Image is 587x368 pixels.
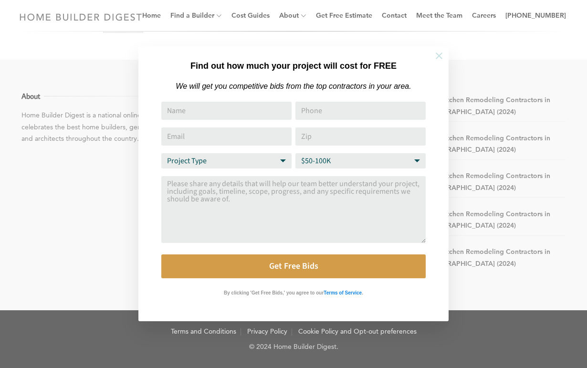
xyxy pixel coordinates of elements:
strong: Terms of Service [324,290,362,295]
em: We will get you competitive bids from the top contractors in your area. [176,82,411,90]
strong: By clicking 'Get Free Bids,' you agree to our [224,290,324,295]
select: Budget Range [295,153,426,168]
strong: . [362,290,363,295]
select: Project Type [161,153,292,168]
input: Email Address [161,127,292,146]
input: Phone [295,102,426,120]
strong: Find out how much your project will cost for FREE [190,61,397,71]
button: Get Free Bids [161,254,426,278]
input: Zip [295,127,426,146]
button: Close [422,39,456,73]
textarea: Comment or Message [161,176,426,243]
input: Name [161,102,292,120]
a: Terms of Service [324,288,362,296]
